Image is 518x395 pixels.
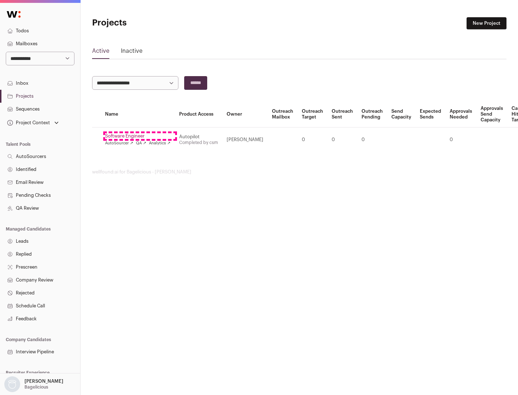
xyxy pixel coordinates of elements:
[92,17,230,29] h1: Projects
[3,376,65,392] button: Open dropdown
[357,127,387,152] td: 0
[3,7,24,22] img: Wellfound
[222,127,268,152] td: [PERSON_NAME]
[357,101,387,127] th: Outreach Pending
[467,17,506,29] a: New Project
[101,101,175,127] th: Name
[92,169,506,175] footer: wellfound:ai for Bagelicious - [PERSON_NAME]
[327,101,357,127] th: Outreach Sent
[24,378,63,384] p: [PERSON_NAME]
[445,101,476,127] th: Approvals Needed
[327,127,357,152] td: 0
[6,118,60,128] button: Open dropdown
[179,140,218,145] a: Completed by csm
[121,47,142,58] a: Inactive
[105,133,171,139] a: Software Engineer
[415,101,445,127] th: Expected Sends
[387,101,415,127] th: Send Capacity
[297,101,327,127] th: Outreach Target
[222,101,268,127] th: Owner
[105,140,133,146] a: AutoSourcer ↗
[175,101,222,127] th: Product Access
[92,47,109,58] a: Active
[268,101,297,127] th: Outreach Mailbox
[297,127,327,152] td: 0
[6,120,50,126] div: Project Context
[179,134,218,140] div: Autopilot
[24,384,48,390] p: Bagelicious
[4,376,20,392] img: nopic.png
[149,140,170,146] a: Analytics ↗
[445,127,476,152] td: 0
[476,101,507,127] th: Approvals Send Capacity
[136,140,146,146] a: QA ↗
